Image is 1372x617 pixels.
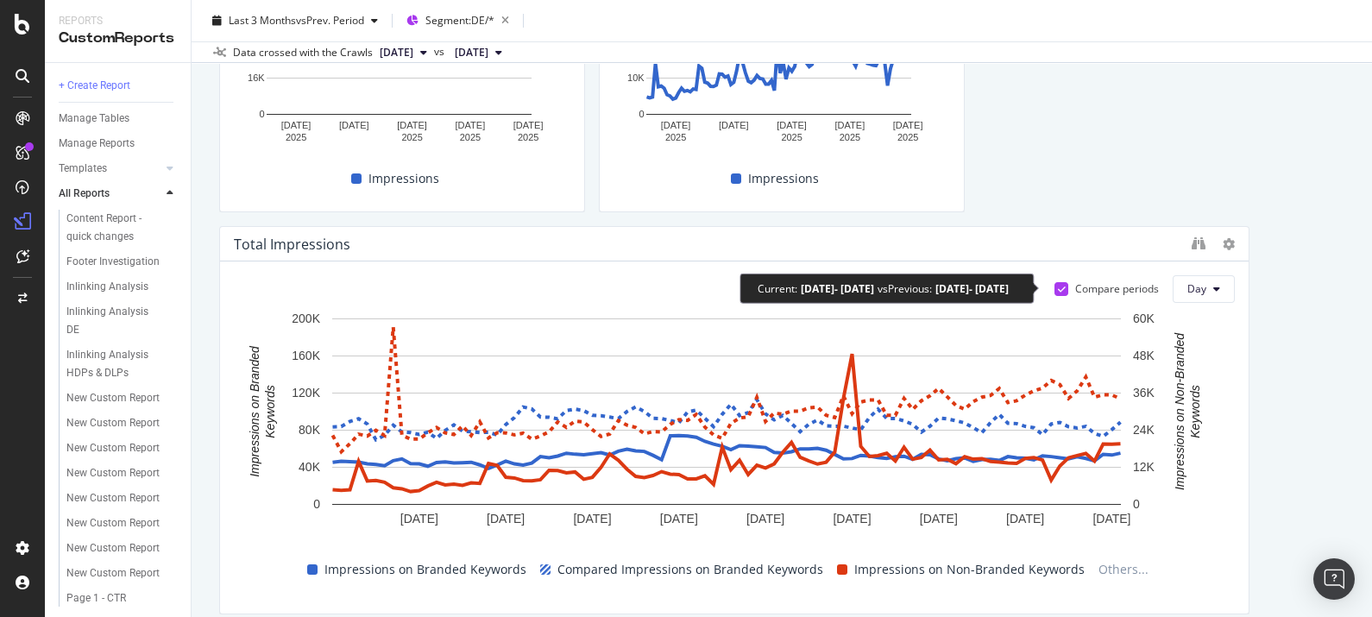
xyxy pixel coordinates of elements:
[66,464,179,482] a: New Custom Report
[205,7,385,35] button: Last 3 MonthsvsPrev. Period
[292,349,320,362] text: 160K
[260,109,265,119] text: 0
[66,278,179,296] a: Inlinking Analysis
[229,13,296,28] span: Last 3 Months
[59,77,179,95] a: + Create Report
[59,110,179,128] a: Manage Tables
[448,42,509,63] button: [DATE]
[59,185,110,203] div: All Reports
[66,414,179,432] a: New Custom Report
[1092,559,1155,580] span: Others...
[59,135,179,153] a: Manage Reports
[758,281,797,296] div: Current:
[59,28,177,48] div: CustomReports
[781,132,802,142] text: 2025
[833,512,871,526] text: [DATE]
[893,120,923,130] text: [DATE]
[878,281,932,296] div: vs Previous :
[66,464,160,482] div: New Custom Report
[66,346,179,382] a: Inlinking Analysis HDPs & DLPs
[1133,349,1155,362] text: 48K
[719,120,749,130] text: [DATE]
[66,278,148,296] div: Inlinking Analysis
[660,512,698,526] text: [DATE]
[1133,312,1155,325] text: 60K
[557,559,823,580] span: Compared Impressions on Branded Keywords
[513,120,544,130] text: [DATE]
[665,132,686,142] text: 2025
[935,281,1009,296] div: [DATE] - [DATE]
[1173,332,1186,490] text: Impressions on Non-Branded
[66,589,179,608] a: Page 1 - CTR
[425,13,494,28] span: Segment: DE/*
[920,512,958,526] text: [DATE]
[1006,512,1044,526] text: [DATE]
[66,210,167,246] div: Content Report - quick changes
[324,559,526,580] span: Impressions on Branded Keywords
[59,160,161,178] a: Templates
[1187,281,1206,296] span: Day
[66,253,179,271] a: Footer Investigation
[296,13,364,28] span: vs Prev. Period
[777,120,807,130] text: [DATE]
[66,564,179,582] a: New Custom Report
[66,589,126,608] div: Page 1 - CTR
[639,109,645,119] text: 0
[263,385,277,438] text: Keywords
[518,132,538,142] text: 2025
[397,120,427,130] text: [DATE]
[1133,386,1155,400] text: 36K
[59,135,135,153] div: Manage Reports
[59,14,177,28] div: Reports
[1133,460,1155,474] text: 12K
[455,45,488,60] span: 2025 May. 26th
[339,120,369,130] text: [DATE]
[661,120,691,130] text: [DATE]
[66,389,160,407] div: New Custom Report
[66,303,161,339] div: Inlinking Analysis DE
[854,559,1085,580] span: Impressions on Non-Branded Keywords
[66,564,160,582] div: New Custom Report
[248,72,265,83] text: 16K
[460,132,481,142] text: 2025
[1092,512,1130,526] text: [DATE]
[313,497,320,511] text: 0
[401,132,422,142] text: 2025
[66,346,167,382] div: Inlinking Analysis HDPs & DLPs
[59,77,130,95] div: + Create Report
[748,168,819,189] span: Impressions
[299,460,321,474] text: 40K
[487,512,525,526] text: [DATE]
[1192,236,1205,250] div: binoculars
[434,44,448,60] span: vs
[66,439,160,457] div: New Custom Report
[234,310,1220,543] svg: A chart.
[59,185,161,203] a: All Reports
[368,168,439,189] span: Impressions
[248,345,261,477] text: Impressions on Branded
[1133,497,1140,511] text: 0
[292,386,320,400] text: 120K
[840,132,860,142] text: 2025
[59,110,129,128] div: Manage Tables
[66,389,179,407] a: New Custom Report
[299,423,321,437] text: 80K
[746,512,784,526] text: [DATE]
[1173,275,1235,303] button: Day
[1133,423,1155,437] text: 24K
[373,42,434,63] button: [DATE]
[66,539,179,557] a: New Custom Report
[1313,558,1355,600] div: Open Intercom Messenger
[281,120,312,130] text: [DATE]
[66,514,160,532] div: New Custom Report
[234,236,350,253] div: Total Impressions
[835,120,865,130] text: [DATE]
[400,7,516,35] button: Segment:DE/*
[627,72,645,83] text: 10K
[286,132,306,142] text: 2025
[66,253,160,271] div: Footer Investigation
[573,512,611,526] text: [DATE]
[292,312,320,325] text: 200K
[400,512,438,526] text: [DATE]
